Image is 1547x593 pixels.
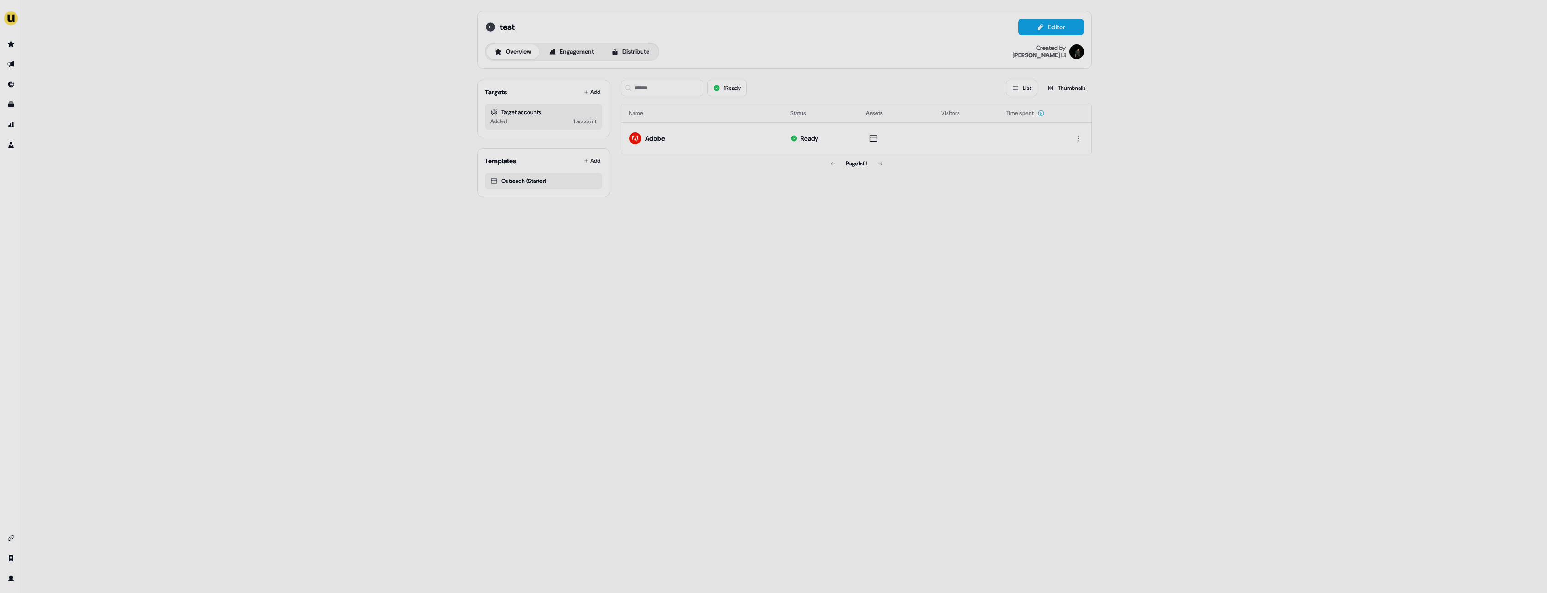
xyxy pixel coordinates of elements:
[645,134,665,143] div: Adobe
[4,77,18,92] a: Go to Inbound
[500,22,515,33] span: test
[4,137,18,152] a: Go to experiments
[490,117,507,126] div: Added
[4,571,18,586] a: Go to profile
[4,57,18,71] a: Go to outbound experience
[485,88,507,97] div: Targets
[629,105,654,121] button: Name
[1006,80,1037,96] button: List
[941,105,971,121] button: Visitors
[4,551,18,566] a: Go to team
[541,44,602,59] button: Engagement
[582,86,602,99] button: Add
[846,159,867,168] div: Page 1 of 1
[4,117,18,132] a: Go to attribution
[1036,44,1066,52] div: Created by
[490,176,597,186] div: Outreach (Starter)
[4,37,18,51] a: Go to prospects
[1018,23,1084,33] a: Editor
[1018,19,1084,35] button: Editor
[1069,44,1084,59] img: Henry
[790,105,817,121] button: Status
[4,531,18,545] a: Go to integrations
[490,108,597,117] div: Target accounts
[801,134,818,143] div: Ready
[582,154,602,167] button: Add
[1006,105,1045,121] button: Time spent
[4,97,18,112] a: Go to templates
[573,117,597,126] div: 1 account
[859,104,934,122] th: Assets
[485,156,516,165] div: Templates
[604,44,657,59] button: Distribute
[487,44,539,59] button: Overview
[1013,52,1066,59] div: [PERSON_NAME] Li
[1041,80,1092,96] button: Thumbnails
[707,80,747,96] button: 1Ready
